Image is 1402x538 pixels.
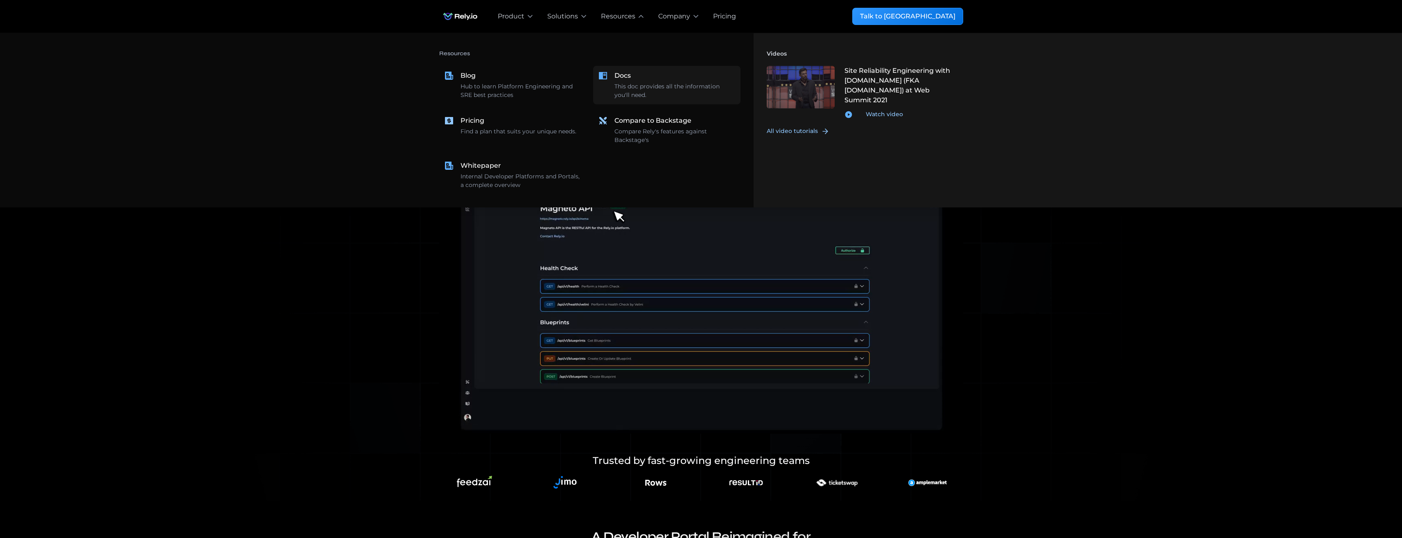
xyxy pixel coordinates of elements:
[767,127,818,135] div: All video tutorials
[614,82,736,99] div: This doc provides all the information you'll need.
[614,71,631,81] div: Docs
[593,111,741,149] a: Compare to BackstageCompare Rely's features against Backstage's
[860,11,955,21] div: Talk to [GEOGRAPHIC_DATA]
[767,127,839,135] a: All video tutorials
[547,11,578,21] div: Solutions
[729,471,763,494] img: An illustration of an explorer using binoculars
[498,11,524,21] div: Product
[461,161,501,171] div: Whitepaper
[713,11,736,21] a: Pricing
[461,71,476,81] div: Blog
[439,8,481,25] a: home
[549,471,581,494] img: An illustration of an explorer using binoculars
[439,156,587,194] a: WhitepaperInternal Developer Platforms and Portals, a complete overview
[614,127,736,144] div: Compare Rely's features against Backstage's
[461,172,582,189] div: Internal Developer Platforms and Portals, a complete overview
[806,471,868,494] img: An illustration of an explorer using binoculars
[762,61,963,124] a: Site Reliability Engineering with [DOMAIN_NAME] (FKA [DOMAIN_NAME]) at Web Summit 2021Watch video
[461,82,582,99] div: Hub to learn Platform Engineering and SRE best practices
[1348,484,1391,527] iframe: Chatbot
[439,111,587,149] a: PricingFind a plan that suits your unique needs.
[439,46,741,61] h4: Resources
[852,8,963,25] a: Talk to [GEOGRAPHIC_DATA]
[601,11,635,21] div: Resources
[461,127,576,136] div: Find a plan that suits your unique needs.
[644,471,667,494] img: An illustration of an explorer using binoculars
[658,11,690,21] div: Company
[767,46,963,61] h4: Videos
[521,453,881,468] h5: Trusted by fast-growing engineering teams
[866,110,903,119] div: Watch video
[908,471,947,494] img: An illustration of an explorer using binoculars
[439,66,587,104] a: BlogHub to learn Platform Engineering and SRE best practices
[439,8,481,25] img: Rely.io logo
[614,116,691,126] div: Compare to Backstage
[461,116,484,126] div: Pricing
[457,476,492,490] img: An illustration of an explorer using binoculars
[844,66,958,105] div: Site Reliability Engineering with [DOMAIN_NAME] (FKA [DOMAIN_NAME]) at Web Summit 2021
[593,66,741,104] a: DocsThis doc provides all the information you'll need.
